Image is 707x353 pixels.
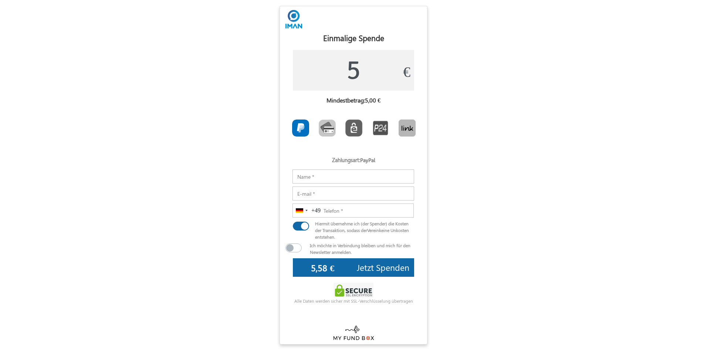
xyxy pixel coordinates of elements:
div: +49 [311,206,321,215]
label: 5,00 € [365,97,380,104]
img: CardCollection.png [319,120,336,137]
img: PayPal.png [292,120,309,137]
button: Jetzt Spenden [352,258,414,277]
input: 0€ [293,258,352,277]
span: Verein [367,227,379,233]
input: 0€ [293,50,414,91]
input: Name * [292,169,414,184]
button: Selected country [293,204,321,217]
div: Ich möchte in Verbindung bleiben und mich für den Newsletter anmelden. [304,242,427,255]
label: Einmalige Spende [323,32,384,44]
input: E-mail * [292,186,414,201]
h6: Mindestbetrag: [293,97,414,107]
input: Telefon * [292,204,414,218]
div: Alle Daten werden sicher mit SSL-Verschlüsselung übertragen [280,297,427,304]
img: P24.png [372,120,389,137]
h5: Zahlungsart: [293,157,414,167]
img: EPS.png [345,120,362,137]
label: PayPal [360,157,375,164]
img: H+C25PnaMWXWAAAAABJRU5ErkJggg== [285,10,302,28]
span: Jetzt Spenden [357,262,409,273]
div: Hiermit übernehme ich (der Spender) die Kosten der Transaktion, sodass der keine Unkosten entstehen. [309,220,420,240]
div: Toolbar with button groups [287,117,422,142]
img: Link.png [399,120,416,137]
